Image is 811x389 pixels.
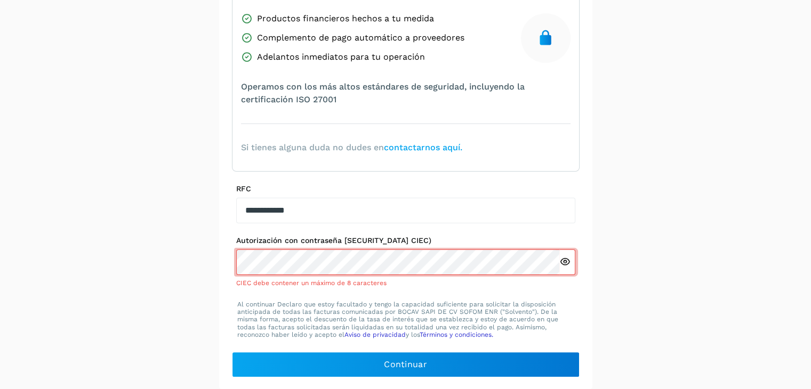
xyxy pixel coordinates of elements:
[257,12,434,25] span: Productos financieros hechos a tu medida
[241,141,462,154] span: Si tienes alguna duda no dudes en
[344,331,406,338] a: Aviso de privacidad
[232,352,580,377] button: Continuar
[236,184,575,193] label: RFC
[420,331,493,338] a: Términos y condiciones.
[236,279,387,287] span: CIEC debe contener un máximo de 8 caracteres
[384,359,427,370] span: Continuar
[537,29,554,46] img: secure
[241,80,571,106] span: Operamos con los más altos estándares de seguridad, incluyendo la certificación ISO 27001
[384,142,462,152] a: contactarnos aquí.
[236,236,575,245] label: Autorización con contraseña [SECURITY_DATA] CIEC)
[237,301,574,339] p: Al continuar Declaro que estoy facultado y tengo la capacidad suficiente para solicitar la dispos...
[257,31,464,44] span: Complemento de pago automático a proveedores
[257,51,425,63] span: Adelantos inmediatos para tu operación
